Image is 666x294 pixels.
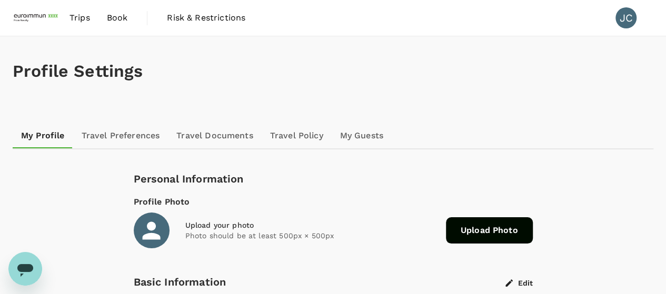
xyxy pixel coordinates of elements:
div: Basic Information [134,273,505,290]
a: My Profile [13,123,73,148]
div: Profile Photo [134,196,533,208]
div: Upload your photo [185,220,438,230]
a: Travel Documents [168,123,261,148]
button: Edit [505,278,533,288]
h1: Profile Settings [13,62,653,81]
span: Risk & Restrictions [167,12,245,24]
img: EUROIMMUN (South East Asia) Pte. Ltd. [13,6,61,29]
a: Travel Policy [262,123,332,148]
span: Upload Photo [446,217,533,244]
a: My Guests [332,123,392,148]
span: Trips [69,12,90,24]
div: JC [615,7,637,28]
div: Personal Information [134,170,533,187]
span: Book [107,12,128,24]
p: Photo should be at least 500px × 500px [185,230,438,241]
iframe: 開啟傳訊視窗按鈕 [8,252,42,286]
a: Travel Preferences [73,123,168,148]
